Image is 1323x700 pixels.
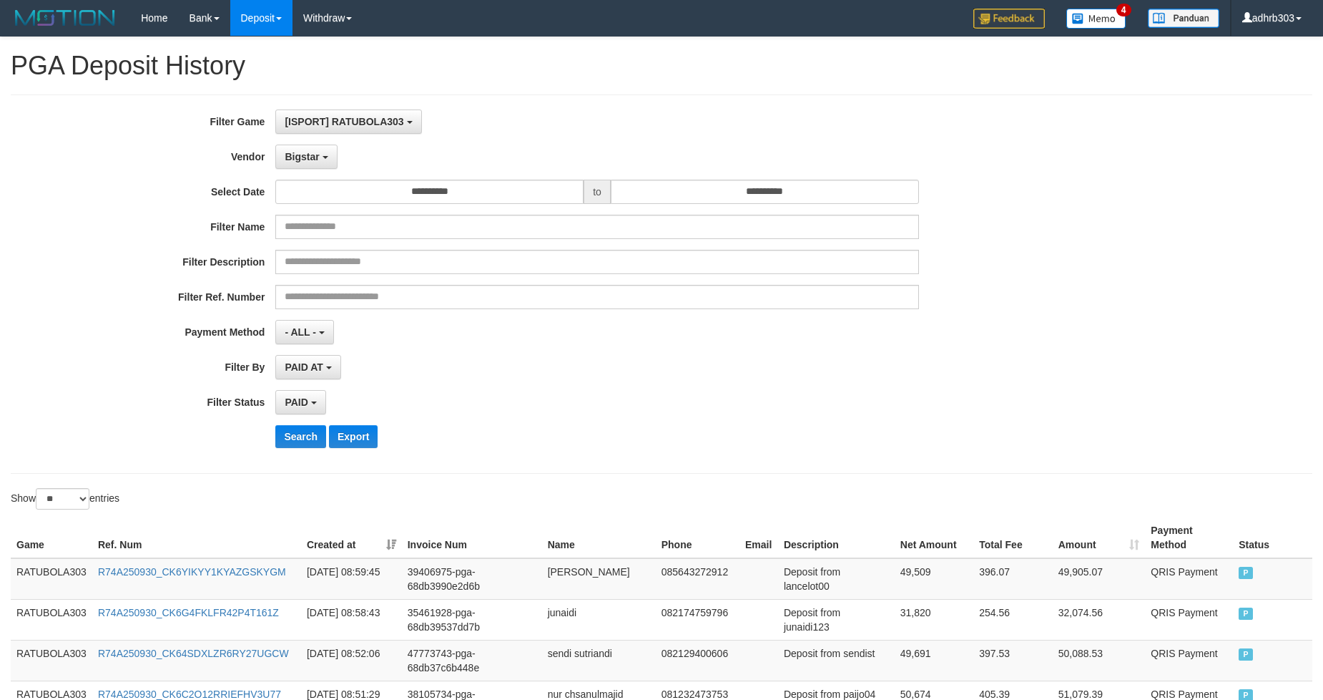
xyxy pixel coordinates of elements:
[1239,567,1253,579] span: PAID
[285,361,323,373] span: PAID AT
[11,488,119,510] label: Show entries
[1116,4,1131,16] span: 4
[1233,517,1312,558] th: Status
[778,558,895,600] td: Deposit from lancelot00
[778,640,895,681] td: Deposit from sendist
[11,558,92,600] td: RATUBOLA303
[895,640,973,681] td: 49,691
[973,558,1052,600] td: 396.07
[402,517,542,558] th: Invoice Num
[656,558,739,600] td: 085643272912
[301,640,402,681] td: [DATE] 08:52:06
[285,151,319,162] span: Bigstar
[98,607,279,618] a: R74A250930_CK6G4FKLFR42P4T161Z
[1239,608,1253,620] span: PAID
[656,599,739,640] td: 082174759796
[1145,599,1233,640] td: QRIS Payment
[1053,558,1146,600] td: 49,905.07
[542,640,656,681] td: sendi sutriandi
[11,599,92,640] td: RATUBOLA303
[778,517,895,558] th: Description
[778,599,895,640] td: Deposit from junaidi123
[1053,640,1146,681] td: 50,088.53
[542,517,656,558] th: Name
[92,517,301,558] th: Ref. Num
[402,558,542,600] td: 39406975-pga-68db3990e2d6b
[301,599,402,640] td: [DATE] 08:58:43
[11,517,92,558] th: Game
[1145,517,1233,558] th: Payment Method
[275,110,421,134] button: [ISPORT] RATUBOLA303
[301,517,402,558] th: Created at: activate to sort column ascending
[275,390,325,414] button: PAID
[1066,9,1126,29] img: Button%20Memo.svg
[973,9,1045,29] img: Feedback.jpg
[656,640,739,681] td: 082129400606
[739,517,778,558] th: Email
[895,558,973,600] td: 49,509
[329,425,378,448] button: Export
[1053,599,1146,640] td: 32,074.56
[973,517,1052,558] th: Total Fee
[542,558,656,600] td: [PERSON_NAME]
[402,640,542,681] td: 47773743-pga-68db37c6b448e
[98,689,281,700] a: R74A250930_CK6C2O12RRIEFHV3U77
[285,116,403,127] span: [ISPORT] RATUBOLA303
[656,517,739,558] th: Phone
[11,52,1312,80] h1: PGA Deposit History
[402,599,542,640] td: 35461928-pga-68db39537dd7b
[36,488,89,510] select: Showentries
[895,517,973,558] th: Net Amount
[973,640,1052,681] td: 397.53
[301,558,402,600] td: [DATE] 08:59:45
[584,180,611,204] span: to
[1053,517,1146,558] th: Amount: activate to sort column ascending
[1148,9,1219,28] img: panduan.png
[275,355,340,379] button: PAID AT
[542,599,656,640] td: junaidi
[895,599,973,640] td: 31,820
[973,599,1052,640] td: 254.56
[275,425,326,448] button: Search
[98,648,289,659] a: R74A250930_CK64SDXLZR6RY27UGCW
[275,145,337,169] button: Bigstar
[11,7,119,29] img: MOTION_logo.png
[1145,558,1233,600] td: QRIS Payment
[275,320,333,344] button: - ALL -
[1145,640,1233,681] td: QRIS Payment
[285,397,308,408] span: PAID
[285,326,316,338] span: - ALL -
[98,566,286,578] a: R74A250930_CK6YIKYY1KYAZGSKYGM
[1239,648,1253,661] span: PAID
